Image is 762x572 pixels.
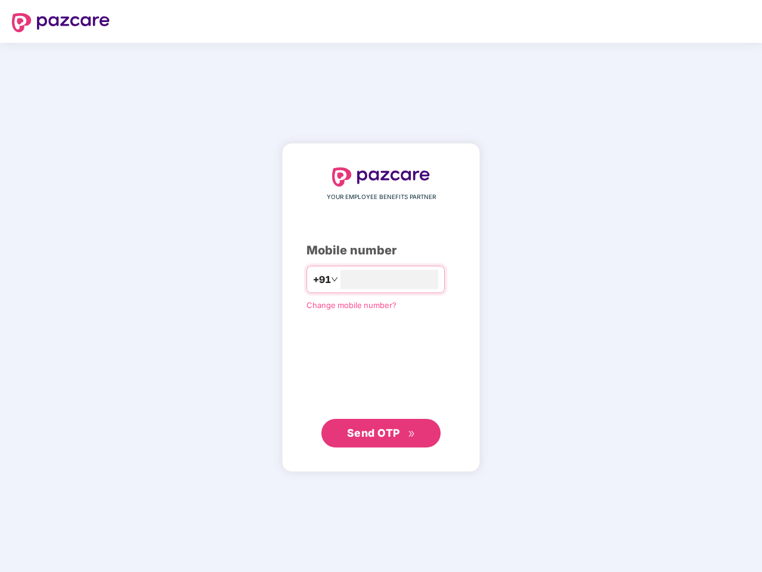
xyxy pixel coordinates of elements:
[313,272,331,287] span: +91
[332,167,430,186] img: logo
[321,419,441,447] button: Send OTPdouble-right
[331,276,338,283] span: down
[327,192,436,202] span: YOUR EMPLOYEE BENEFITS PARTNER
[306,300,397,310] a: Change mobile number?
[12,13,110,32] img: logo
[347,427,400,439] span: Send OTP
[306,241,456,260] div: Mobile number
[408,430,416,438] span: double-right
